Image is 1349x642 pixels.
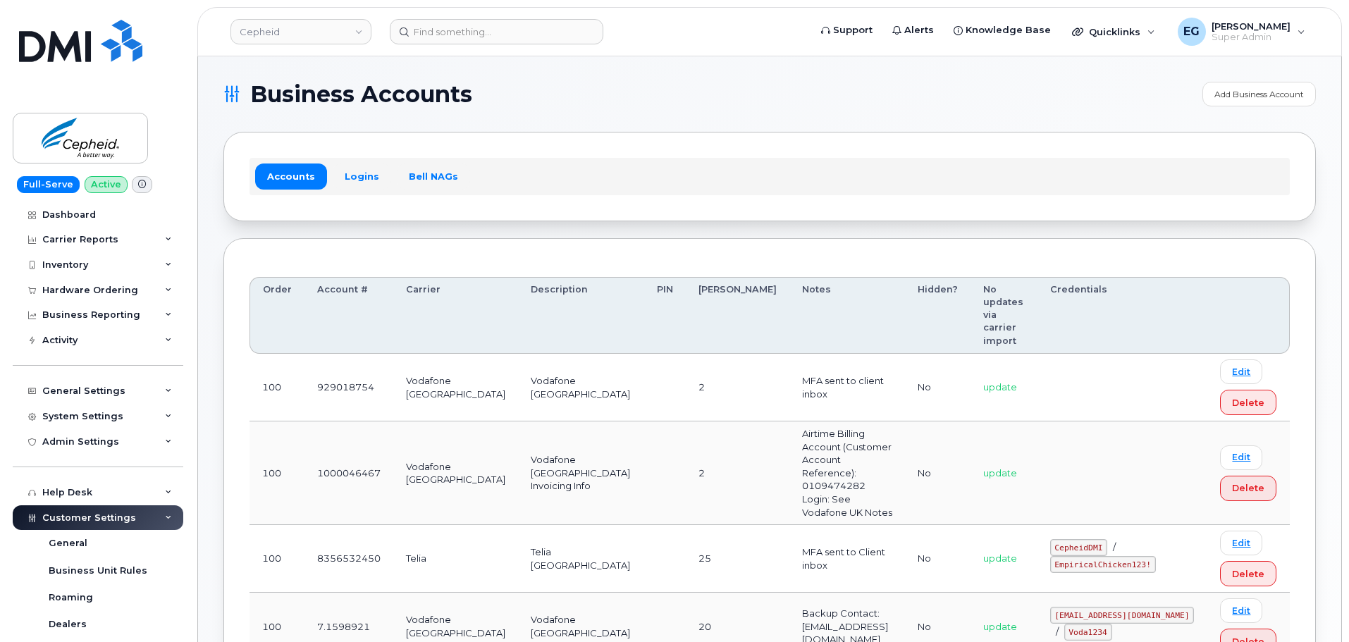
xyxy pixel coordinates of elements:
a: Logins [333,163,391,189]
a: Edit [1220,359,1262,384]
td: No [905,525,971,593]
span: update [983,553,1017,564]
span: Business Accounts [250,84,472,105]
td: 100 [250,525,304,593]
td: 929018754 [304,354,393,421]
span: update [983,467,1017,479]
code: Voda1234 [1064,624,1112,641]
th: Notes [789,277,906,354]
td: 2 [686,354,789,421]
td: Vodafone [GEOGRAPHIC_DATA] Invoicing Info [518,421,643,525]
td: 8356532450 [304,525,393,593]
th: Hidden? [905,277,971,354]
span: update [983,381,1017,393]
code: [EMAIL_ADDRESS][DOMAIN_NAME] [1050,607,1195,624]
a: Edit [1220,598,1262,623]
a: Edit [1220,531,1262,555]
th: Account # [304,277,393,354]
td: Vodafone [GEOGRAPHIC_DATA] [393,421,518,525]
a: Bell NAGs [397,163,470,189]
td: 2 [686,421,789,525]
td: 100 [250,354,304,421]
button: Delete [1220,390,1276,415]
span: Delete [1232,567,1264,581]
td: No [905,421,971,525]
td: Vodafone [GEOGRAPHIC_DATA] [393,354,518,421]
td: Telia [GEOGRAPHIC_DATA] [518,525,643,593]
button: Delete [1220,561,1276,586]
a: Add Business Account [1202,82,1316,106]
span: Delete [1232,481,1264,495]
span: / [1113,541,1116,553]
td: 25 [686,525,789,593]
td: MFA sent to client inbox [789,354,906,421]
a: Edit [1220,445,1262,470]
code: CepheidDMI [1050,539,1108,556]
th: Order [250,277,304,354]
td: Airtime Billing Account (Customer Account Reference): 0109474282 Login: See Vodafone UK Notes [789,421,906,525]
button: Delete [1220,476,1276,501]
td: 100 [250,421,304,525]
th: Credentials [1037,277,1208,354]
td: 1000046467 [304,421,393,525]
span: / [1056,626,1059,637]
code: EmpiricalChicken123! [1050,556,1156,573]
td: No [905,354,971,421]
th: No updates via carrier import [971,277,1037,354]
span: Delete [1232,396,1264,409]
span: update [983,621,1017,632]
th: [PERSON_NAME] [686,277,789,354]
td: Vodafone [GEOGRAPHIC_DATA] [518,354,643,421]
td: MFA sent to Client inbox [789,525,906,593]
th: Carrier [393,277,518,354]
a: Accounts [255,163,327,189]
th: Description [518,277,643,354]
th: PIN [644,277,686,354]
td: Telia [393,525,518,593]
